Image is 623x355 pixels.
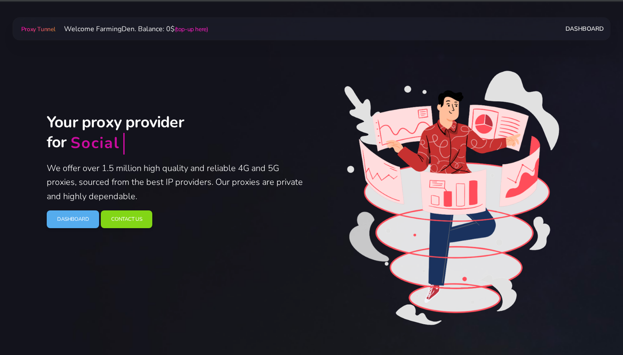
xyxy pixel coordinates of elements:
[57,24,208,34] span: Welcome FarmingDen. Balance: 0$
[47,161,306,204] p: We offer over 1.5 million high quality and reliable 4G and 5G proxies, sourced from the best IP p...
[573,305,612,344] iframe: Webchat Widget
[47,210,99,228] a: Dashboard
[47,113,306,155] h2: Your proxy provider for
[21,25,55,33] span: Proxy Tunnel
[71,133,119,154] div: Social
[101,210,152,228] a: Contact Us
[175,25,208,33] a: (top-up here)
[19,22,57,36] a: Proxy Tunnel
[565,21,604,37] a: Dashboard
